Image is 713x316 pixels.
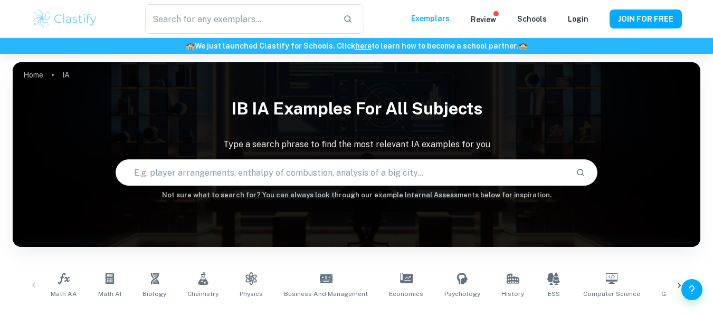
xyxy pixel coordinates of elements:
a: Login [568,15,588,23]
button: Search [572,164,590,181]
span: Psychology [444,289,480,299]
p: IA [62,69,70,81]
input: Search for any exemplars... [145,4,334,34]
span: 🏫 [186,42,195,50]
span: Physics [240,289,263,299]
p: Review [471,14,496,25]
a: Schools [517,15,547,23]
span: Geography [661,289,696,299]
a: here [355,42,372,50]
span: Math AA [51,289,77,299]
span: ESS [548,289,560,299]
p: Exemplars [411,13,450,24]
span: Business and Management [284,289,368,299]
span: Computer Science [583,289,640,299]
p: Type a search phrase to find the most relevant IA examples for you [13,138,700,151]
span: Economics [389,289,423,299]
a: Home [23,68,43,82]
button: Help and Feedback [681,279,702,300]
span: Chemistry [187,289,218,299]
span: Biology [142,289,166,299]
button: JOIN FOR FREE [610,9,682,28]
span: 🏫 [518,42,527,50]
h6: We just launched Clastify for Schools. Click to learn how to become a school partner. [2,40,711,52]
img: Clastify logo [32,8,99,30]
h6: Not sure what to search for? You can always look through our example Internal Assessments below f... [13,190,700,200]
span: Math AI [98,289,121,299]
span: History [501,289,524,299]
h1: IB IA examples for all subjects [13,92,700,126]
input: E.g. player arrangements, enthalpy of combustion, analysis of a big city... [116,158,567,187]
